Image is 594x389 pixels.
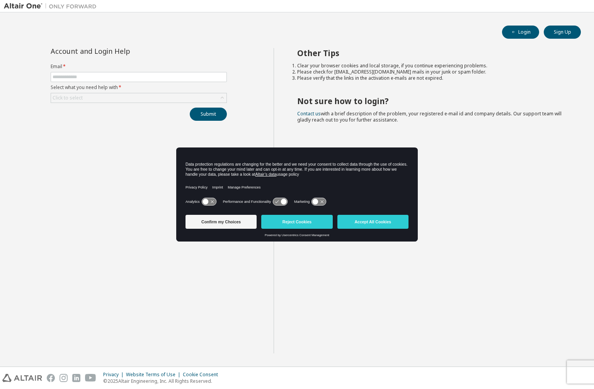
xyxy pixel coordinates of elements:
[103,372,126,378] div: Privacy
[297,48,567,58] h2: Other Tips
[190,108,227,121] button: Submit
[51,63,227,70] label: Email
[85,374,96,382] img: youtube.svg
[51,48,192,54] div: Account and Login Help
[126,372,183,378] div: Website Terms of Use
[297,96,567,106] h2: Not sure how to login?
[72,374,80,382] img: linkedin.svg
[2,374,42,382] img: altair_logo.svg
[502,26,539,39] button: Login
[4,2,100,10] img: Altair One
[60,374,68,382] img: instagram.svg
[544,26,581,39] button: Sign Up
[103,378,223,384] p: © 2025 Altair Engineering, Inc. All Rights Reserved.
[297,110,562,123] span: with a brief description of the problem, your registered e-mail id and company details. Our suppo...
[297,63,567,69] li: Clear your browser cookies and local storage, if you continue experiencing problems.
[297,69,567,75] li: Please check for [EMAIL_ADDRESS][DOMAIN_NAME] mails in your junk or spam folder.
[183,372,223,378] div: Cookie Consent
[51,84,227,91] label: Select what you need help with
[47,374,55,382] img: facebook.svg
[51,93,226,103] div: Click to select
[297,110,321,117] a: Contact us
[53,95,83,101] div: Click to select
[297,75,567,81] li: Please verify that the links in the activation e-mails are not expired.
